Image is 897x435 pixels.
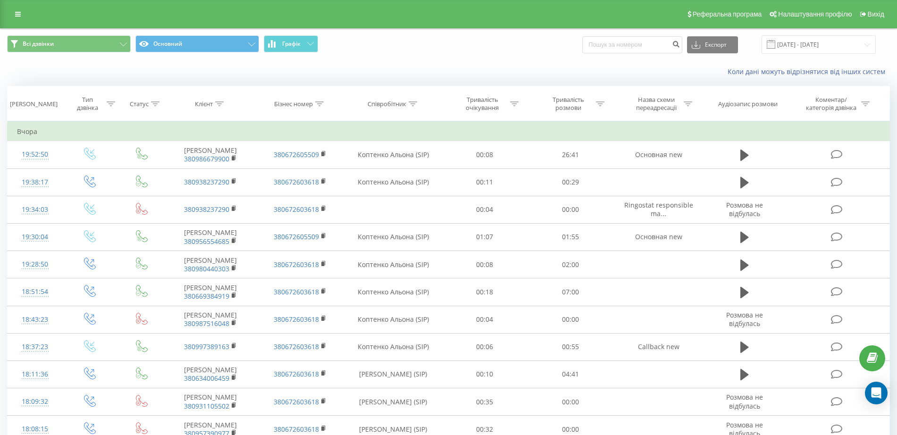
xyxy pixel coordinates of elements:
[582,36,682,53] input: Пошук за номером
[345,168,441,196] td: Коптенко Альона (SIP)
[457,96,508,112] div: Тривалість очікування
[442,360,528,388] td: 00:10
[274,369,319,378] a: 380672603618
[130,100,149,108] div: Статус
[718,100,778,108] div: Аудіозапис розмови
[442,333,528,360] td: 00:06
[726,310,763,328] span: Розмова не відбулась
[166,141,255,168] td: [PERSON_NAME]
[614,141,704,168] td: Основная new
[528,306,614,333] td: 00:00
[614,223,704,251] td: Основная new
[184,237,229,246] a: 380956554685
[528,278,614,306] td: 07:00
[184,154,229,163] a: 380986679900
[624,201,693,218] span: Ringostat responsible ma...
[264,35,318,52] button: Графік
[184,177,229,186] a: 380938237290
[345,360,441,388] td: [PERSON_NAME] (SIP)
[274,260,319,269] a: 380672603618
[17,338,53,356] div: 18:37:23
[274,287,319,296] a: 380672603618
[865,382,888,404] div: Open Intercom Messenger
[184,342,229,351] a: 380997389163
[166,388,255,416] td: [PERSON_NAME]
[166,306,255,333] td: [PERSON_NAME]
[345,388,441,416] td: [PERSON_NAME] (SIP)
[184,292,229,301] a: 380669384919
[442,306,528,333] td: 00:04
[868,10,884,18] span: Вихід
[184,264,229,273] a: 380980440303
[274,150,319,159] a: 380672605509
[631,96,681,112] div: Назва схеми переадресації
[17,393,53,411] div: 18:09:32
[166,278,255,306] td: [PERSON_NAME]
[274,397,319,406] a: 380672603618
[184,374,229,383] a: 380634006459
[687,36,738,53] button: Експорт
[274,177,319,186] a: 380672603618
[726,201,763,218] span: Розмова не відбулась
[442,388,528,416] td: 00:35
[345,333,441,360] td: Коптенко Альона (SIP)
[442,196,528,223] td: 00:04
[442,223,528,251] td: 01:07
[778,10,852,18] span: Налаштування профілю
[804,96,859,112] div: Коментар/категорія дзвінка
[195,100,213,108] div: Клієнт
[528,333,614,360] td: 00:55
[23,40,54,48] span: Всі дзвінки
[528,388,614,416] td: 00:00
[528,251,614,278] td: 02:00
[166,251,255,278] td: [PERSON_NAME]
[368,100,406,108] div: Співробітник
[442,141,528,168] td: 00:08
[184,402,229,410] a: 380931105502
[10,100,58,108] div: [PERSON_NAME]
[442,251,528,278] td: 00:08
[345,223,441,251] td: Коптенко Альона (SIP)
[17,201,53,219] div: 19:34:03
[728,67,890,76] a: Коли дані можуть відрізнятися вiд інших систем
[17,310,53,329] div: 18:43:23
[274,342,319,351] a: 380672603618
[282,41,301,47] span: Графік
[274,100,313,108] div: Бізнес номер
[274,425,319,434] a: 380672603618
[528,141,614,168] td: 26:41
[274,205,319,214] a: 380672603618
[693,10,762,18] span: Реферальна програма
[17,145,53,164] div: 19:52:50
[345,141,441,168] td: Коптенко Альона (SIP)
[184,205,229,214] a: 380938237290
[442,278,528,306] td: 00:18
[17,173,53,192] div: 19:38:17
[7,35,131,52] button: Всі дзвінки
[17,283,53,301] div: 18:51:54
[8,122,890,141] td: Вчора
[71,96,104,112] div: Тип дзвінка
[166,223,255,251] td: [PERSON_NAME]
[274,232,319,241] a: 380672605509
[528,168,614,196] td: 00:29
[726,393,763,410] span: Розмова не відбулась
[17,228,53,246] div: 19:30:04
[528,360,614,388] td: 04:41
[543,96,594,112] div: Тривалість розмови
[345,251,441,278] td: Коптенко Альона (SIP)
[135,35,259,52] button: Основний
[528,223,614,251] td: 01:55
[614,333,704,360] td: Callback new
[166,360,255,388] td: [PERSON_NAME]
[17,255,53,274] div: 19:28:50
[184,319,229,328] a: 380987516048
[274,315,319,324] a: 380672603618
[345,278,441,306] td: Коптенко Альона (SIP)
[442,168,528,196] td: 00:11
[17,365,53,384] div: 18:11:36
[345,306,441,333] td: Коптенко Альона (SIP)
[528,196,614,223] td: 00:00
